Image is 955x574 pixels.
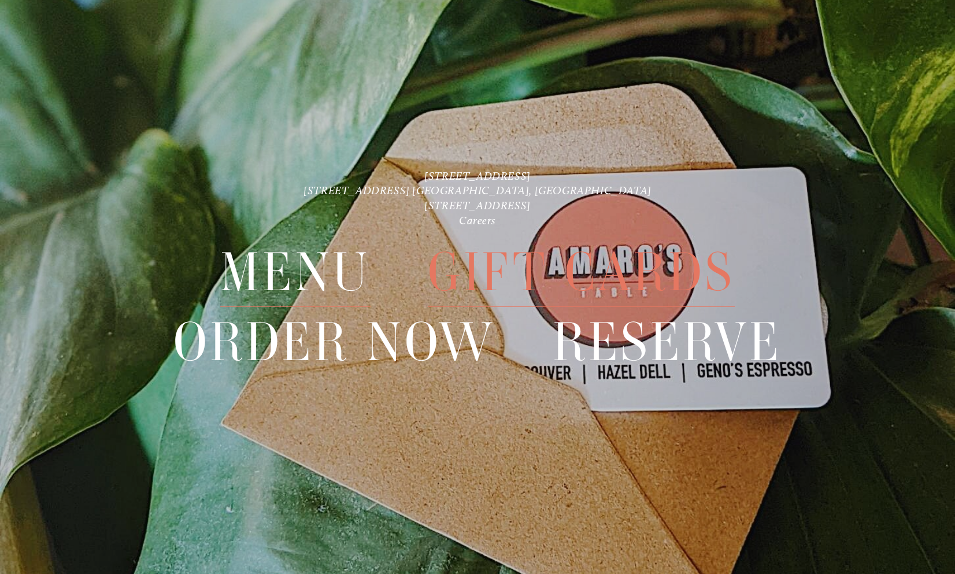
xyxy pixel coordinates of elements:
[424,198,531,212] a: [STREET_ADDRESS]
[424,168,531,182] a: [STREET_ADDRESS]
[173,307,495,376] a: Order Now
[428,238,734,307] span: Gift Cards
[428,238,734,306] a: Gift Cards
[303,183,651,197] a: [STREET_ADDRESS] [GEOGRAPHIC_DATA], [GEOGRAPHIC_DATA]
[220,238,371,306] a: Menu
[553,307,782,376] a: Reserve
[459,213,496,227] a: Careers
[220,238,371,307] span: Menu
